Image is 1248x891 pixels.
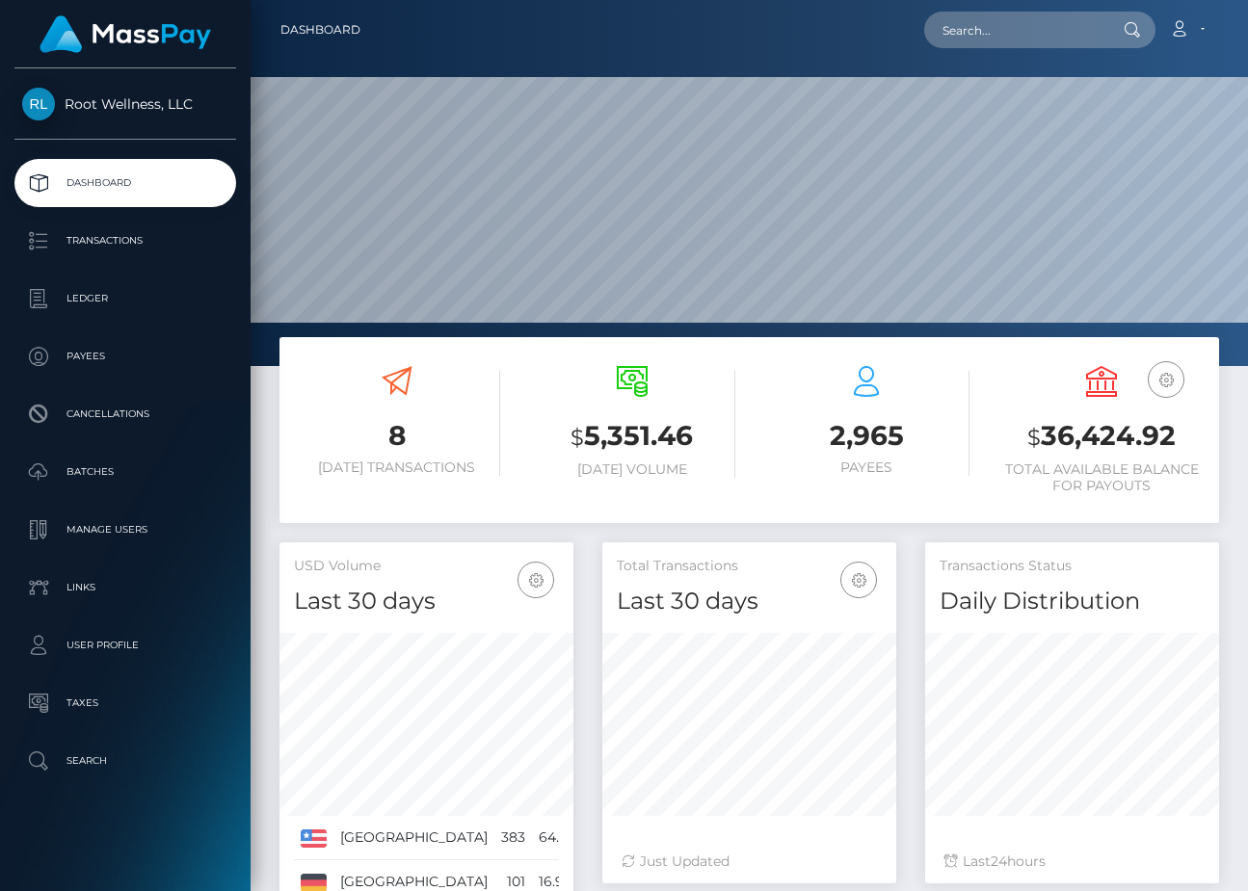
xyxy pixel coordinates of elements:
[764,459,970,476] h6: Payees
[764,417,970,455] h3: 2,965
[22,631,228,660] p: User Profile
[333,816,494,860] td: [GEOGRAPHIC_DATA]
[924,12,1105,48] input: Search...
[301,829,327,847] img: US.png
[22,342,228,371] p: Payees
[998,461,1205,494] h6: Total Available Balance for Payouts
[22,169,228,197] p: Dashboard
[14,448,236,496] a: Batches
[14,217,236,265] a: Transactions
[14,563,236,612] a: Links
[22,400,228,429] p: Cancellations
[14,737,236,785] a: Search
[940,557,1205,576] h5: Transactions Status
[294,417,500,455] h3: 8
[22,689,228,718] p: Taxes
[617,557,882,576] h5: Total Transactions
[998,417,1205,457] h3: 36,424.92
[22,284,228,313] p: Ledger
[944,852,1200,872] div: Last hours
[14,506,236,554] a: Manage Users
[14,621,236,669] a: User Profile
[294,459,500,476] h6: [DATE] Transactions
[280,10,360,50] a: Dashboard
[22,747,228,775] p: Search
[571,424,584,451] small: $
[294,585,559,618] h4: Last 30 days
[22,515,228,544] p: Manage Users
[22,226,228,255] p: Transactions
[1027,424,1041,451] small: $
[294,557,559,576] h5: USD Volume
[14,679,236,727] a: Taxes
[622,852,877,872] div: Just Updated
[14,332,236,380] a: Payees
[529,461,735,478] h6: [DATE] Volume
[14,390,236,438] a: Cancellations
[22,458,228,486] p: Batches
[532,816,590,860] td: 64.15%
[14,159,236,207] a: Dashboard
[40,15,211,53] img: MassPay Logo
[494,816,532,860] td: 383
[22,88,55,120] img: Root Wellness, LLC
[14,95,236,113] span: Root Wellness, LLC
[529,417,735,457] h3: 5,351.46
[22,573,228,602] p: Links
[617,585,882,618] h4: Last 30 days
[301,874,327,891] img: DE.png
[991,852,1007,870] span: 24
[14,275,236,323] a: Ledger
[940,585,1205,618] h4: Daily Distribution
